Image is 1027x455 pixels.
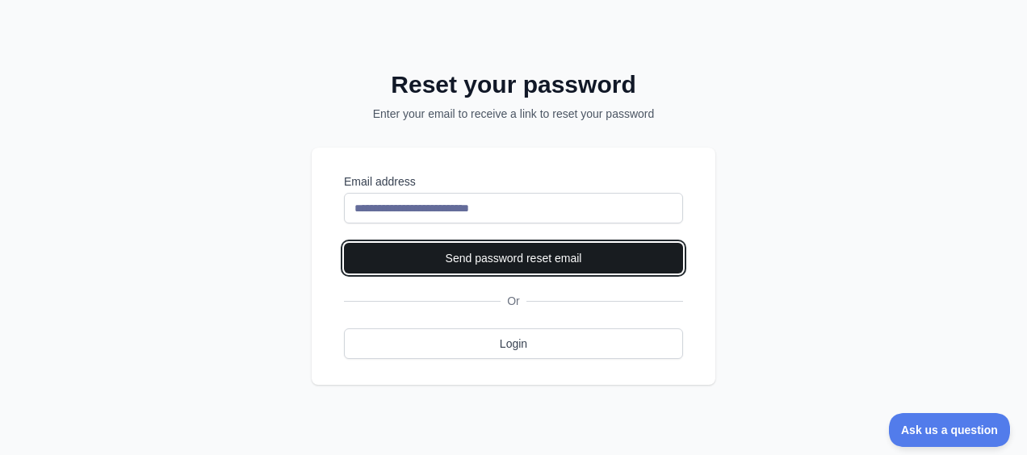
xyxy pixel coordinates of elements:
h2: Reset your password [333,70,694,99]
iframe: Toggle Customer Support [889,413,1011,447]
button: Send password reset email [344,243,683,273]
p: Enter your email to receive a link to reset your password [333,106,694,122]
a: Login [344,328,683,359]
label: Email address [344,173,683,190]
span: Or [501,293,526,309]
